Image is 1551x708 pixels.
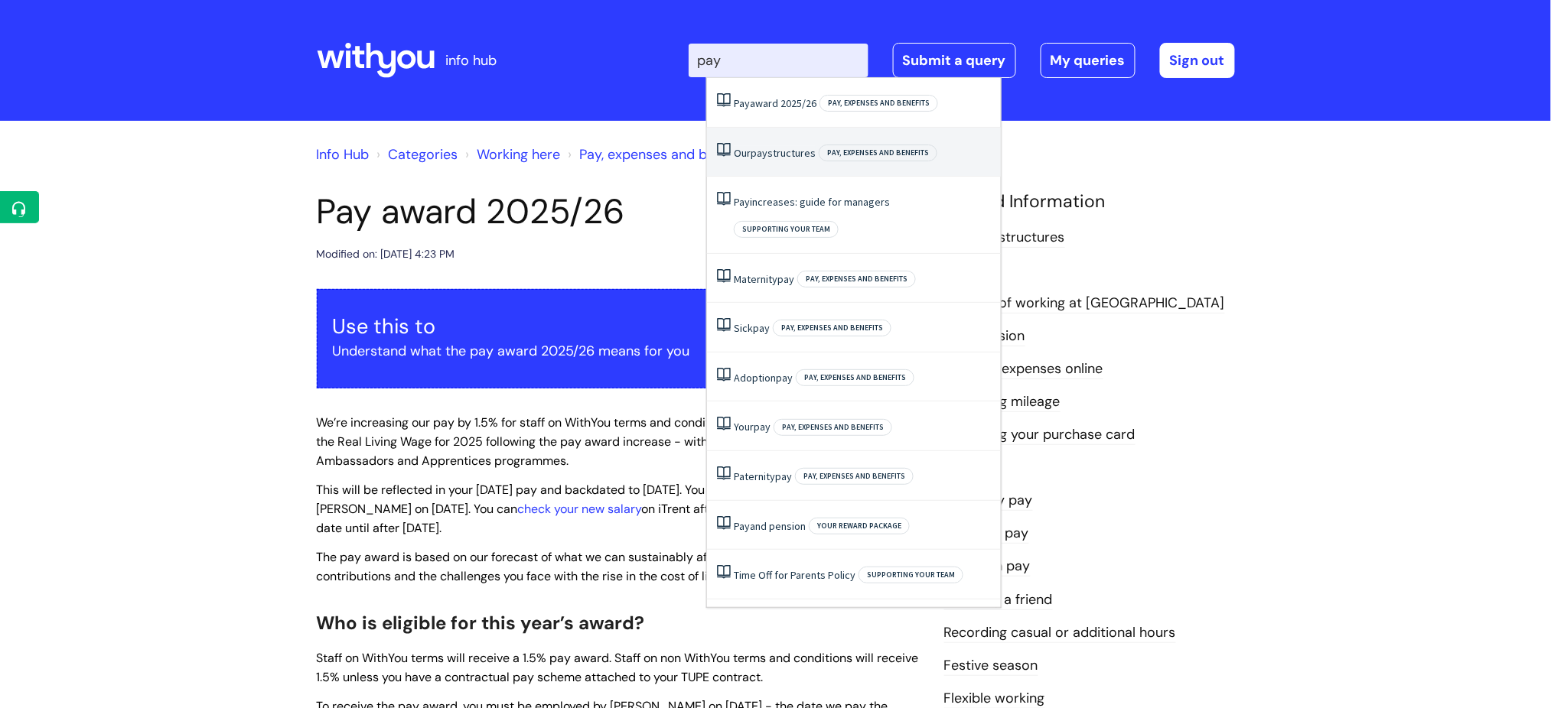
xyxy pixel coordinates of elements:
a: Submit a query [893,43,1016,78]
a: Our pay structures [944,228,1065,248]
span: pay [751,146,767,160]
span: This will be reflected in your [DATE] pay and backdated to [DATE]. You will need to be employed b... [317,482,906,536]
li: Pay, expenses and benefits [565,142,751,167]
span: pay [775,469,792,483]
a: Paternitypay [734,469,792,483]
a: Claiming expenses online [944,359,1103,379]
span: Pay, expenses and benefits [797,271,916,287]
span: Staff on WithYou terms will receive a 1.5% pay award. Staff on non WithYou terms and conditions w... [317,650,919,685]
a: Recording casual or additional hours [944,623,1176,643]
a: Sign out [1160,43,1235,78]
span: The pay award is based on our forecast of what we can sustainably afford while recognising your c... [317,549,859,584]
a: Referring a friend [944,590,1053,610]
a: Sickpay [734,321,770,335]
a: Expensing your purchase card [944,425,1136,445]
a: Info Hub [317,145,370,164]
span: pay [776,371,793,385]
a: Categories [389,145,458,164]
h1: Pay award 2025/26 [317,191,921,232]
li: Working here [462,142,561,167]
span: Pay, expenses and benefits [819,145,937,161]
span: Supporting your team [734,221,839,238]
li: Solution home [373,142,458,167]
a: My queries [1041,43,1136,78]
span: Pay, expenses and benefits [795,468,914,485]
a: Payincreases: guide for managers [734,195,890,209]
a: Yourpay [734,420,771,434]
h3: Use this to [333,314,905,339]
div: Modified on: [DATE] 4:23 PM [317,245,455,264]
input: Search [689,44,868,77]
span: Pay, expenses and benefits [774,419,892,436]
span: Supporting your team [859,567,963,583]
span: Pay, expenses and benefits [796,369,914,386]
a: Maternitypay [734,272,794,286]
span: Who is eligible for this year’s award? [317,611,645,635]
div: | - [689,43,1235,78]
a: check your new salary [518,501,642,517]
span: pay [754,420,771,434]
a: Pay, expenses and benefits [580,145,751,164]
a: Payand pension [734,519,806,533]
span: Pay [734,195,750,209]
h4: Related Information [944,191,1235,213]
span: Pay [734,96,750,110]
a: Working here [477,145,561,164]
span: Pay [734,519,750,533]
p: Understand what the pay award 2025/26 means for you [333,339,905,363]
span: We’re increasing our pay by 1.5% for staff on WithYou terms and conditions. All staff salaries wi... [317,414,905,469]
span: pay [753,321,770,335]
a: Expensing mileage [944,392,1061,412]
span: pay [777,272,794,286]
span: Your reward package [809,518,910,534]
a: Festive season [944,656,1038,676]
span: Pay, expenses and benefits [819,95,938,112]
a: Adoptionpay [734,371,793,385]
a: Payaward 2025/26 [734,96,816,110]
a: Benefits of working at [GEOGRAPHIC_DATA] [944,294,1225,313]
span: Pay, expenses and benefits [773,320,891,336]
p: info hub [446,48,497,73]
a: Ourpaystructures [734,146,816,160]
a: Time Off for Parents Policy [734,568,855,582]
